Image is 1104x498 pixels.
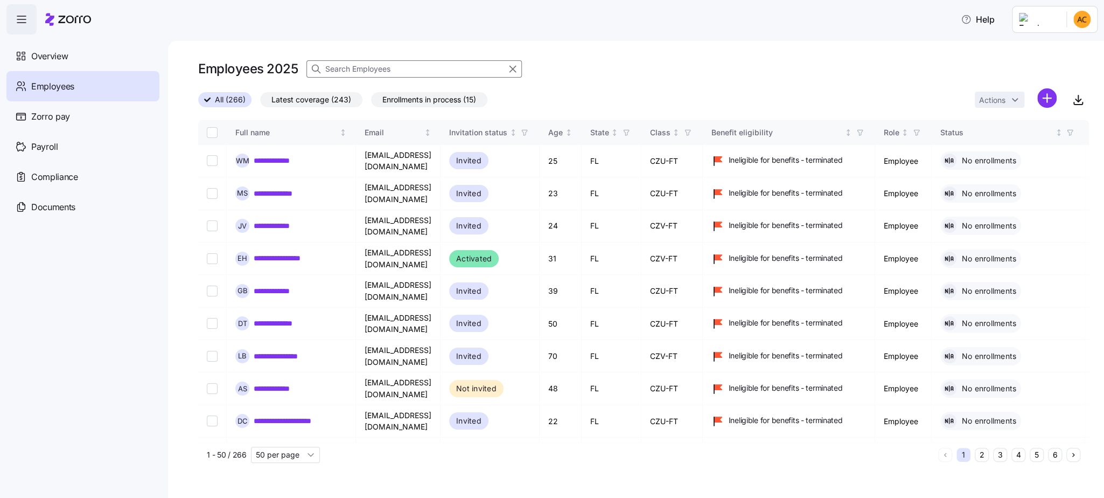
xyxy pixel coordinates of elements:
[509,129,517,136] div: Not sorted
[207,383,218,394] input: Select record 8
[875,120,932,145] th: RoleNot sorted
[238,320,247,327] span: D T
[582,275,641,307] td: FL
[959,318,1017,329] span: No enrollments
[207,286,218,296] input: Select record 5
[356,438,441,470] td: [EMAIL_ADDRESS][DOMAIN_NAME]
[271,93,351,107] span: Latest coverage (243)
[582,177,641,210] td: FL
[540,243,582,275] td: 31
[382,93,476,107] span: Enrollments in process (15)
[31,110,70,123] span: Zorro pay
[207,188,218,199] input: Select record 2
[365,127,422,139] div: Email
[237,418,248,425] span: D C
[959,155,1017,166] span: No enrollments
[456,219,481,232] span: Invited
[956,448,970,462] button: 1
[975,448,989,462] button: 2
[959,383,1017,394] span: No enrollments
[356,372,441,405] td: [EMAIL_ADDRESS][DOMAIN_NAME]
[582,243,641,275] td: FL
[641,177,703,210] td: CZU-FT
[456,187,481,200] span: Invited
[959,220,1017,231] span: No enrollments
[993,448,1007,462] button: 3
[356,275,441,307] td: [EMAIL_ADDRESS][DOMAIN_NAME]
[875,308,932,340] td: Employee
[356,120,441,145] th: EmailNot sorted
[207,127,218,138] input: Select all records
[641,120,703,145] th: ClassNot sorted
[236,157,249,164] span: W M
[875,372,932,405] td: Employee
[356,177,441,210] td: [EMAIL_ADDRESS][DOMAIN_NAME]
[703,120,875,145] th: Benefit eligibilityNot sorted
[641,275,703,307] td: CZU-FT
[641,210,703,243] td: CZV-FT
[729,350,843,361] span: Ineligible for benefits - terminated
[31,170,78,184] span: Compliance
[237,190,248,197] span: M S
[959,351,1017,362] span: No enrollments
[1048,448,1062,462] button: 6
[237,255,247,262] span: E H
[641,145,703,177] td: CZU-FT
[235,127,338,139] div: Full name
[582,438,641,470] td: FL
[582,210,641,243] td: FL
[456,350,481,363] span: Invited
[238,385,247,392] span: A S
[729,383,843,393] span: Ineligible for benefits - terminated
[875,210,932,243] td: Employee
[582,145,641,177] td: FL
[611,129,618,136] div: Not sorted
[582,120,641,145] th: StateNot sorted
[540,308,582,340] td: 50
[875,243,932,275] td: Employee
[938,448,952,462] button: Previous page
[456,154,481,167] span: Invited
[306,60,522,78] input: Search Employees
[227,120,356,145] th: Full nameNot sorted
[31,140,58,154] span: Payroll
[207,155,218,166] input: Select record 1
[6,192,159,222] a: Documents
[959,253,1017,264] span: No enrollments
[1055,129,1063,136] div: Not sorted
[207,416,218,426] input: Select record 9
[884,127,899,139] div: Role
[979,96,1005,104] span: Actions
[1073,11,1091,28] img: 73cb5fcb97e4e55e33d00a8b5270766a
[961,13,995,26] span: Help
[237,287,248,294] span: G B
[729,317,843,328] span: Ineligible for benefits - terminated
[207,220,218,231] input: Select record 3
[31,200,75,214] span: Documents
[711,127,843,139] div: Benefit eligibility
[1019,13,1058,26] img: Employer logo
[1066,448,1080,462] button: Next page
[729,285,843,296] span: Ineligible for benefits - terminated
[356,145,441,177] td: [EMAIL_ADDRESS][DOMAIN_NAME]
[456,382,497,395] span: Not invited
[207,351,218,362] input: Select record 7
[6,101,159,132] a: Zorro pay
[641,405,703,438] td: CZU-FT
[959,416,1017,426] span: No enrollments
[729,220,843,231] span: Ineligible for benefits - terminated
[1037,88,1057,108] svg: add icon
[641,438,703,470] td: CZU-FT
[641,308,703,340] td: CZU-FT
[540,372,582,405] td: 48
[582,308,641,340] td: FL
[424,129,431,136] div: Not sorted
[356,308,441,340] td: [EMAIL_ADDRESS][DOMAIN_NAME]
[650,127,670,139] div: Class
[975,92,1024,108] button: Actions
[582,340,641,372] td: FL
[641,340,703,372] td: CZV-FT
[207,253,218,264] input: Select record 4
[31,80,74,93] span: Employees
[356,243,441,275] td: [EMAIL_ADDRESS][DOMAIN_NAME]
